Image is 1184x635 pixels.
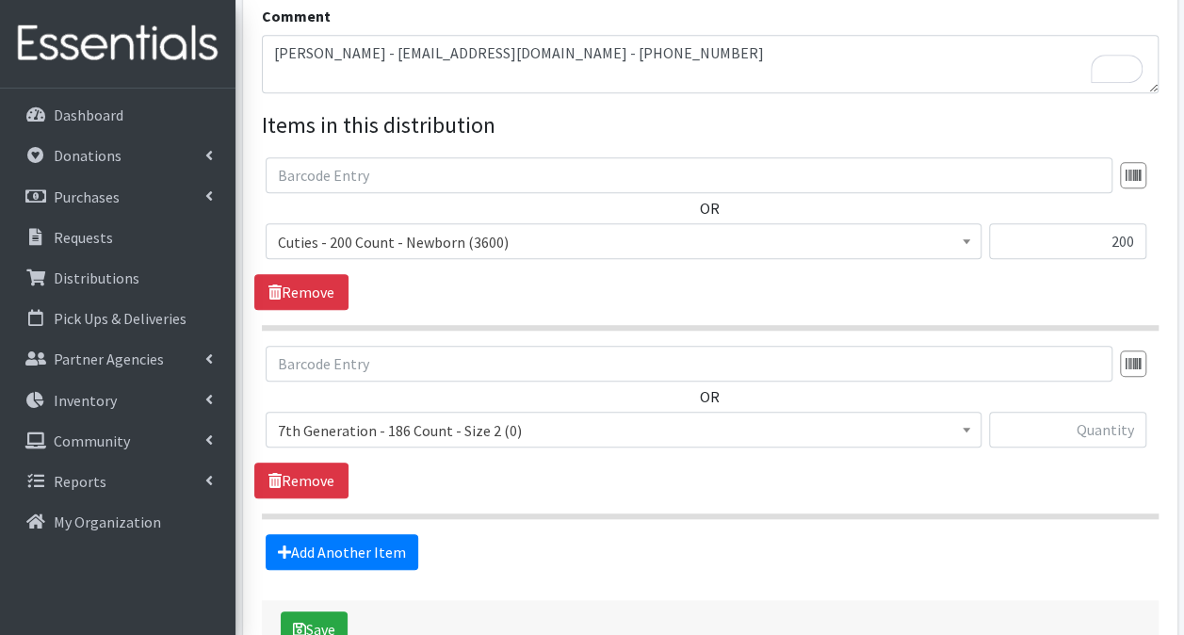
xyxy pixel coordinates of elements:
[54,472,106,491] p: Reports
[254,274,349,310] a: Remove
[54,106,123,124] p: Dashboard
[8,219,228,256] a: Requests
[8,340,228,378] a: Partner Agencies
[8,137,228,174] a: Donations
[254,463,349,498] a: Remove
[8,422,228,460] a: Community
[8,503,228,541] a: My Organization
[266,346,1112,382] input: Barcode Entry
[54,269,139,287] p: Distributions
[262,108,1159,142] legend: Items in this distribution
[8,259,228,297] a: Distributions
[54,187,120,206] p: Purchases
[989,223,1146,259] input: Quantity
[54,228,113,247] p: Requests
[278,229,969,255] span: Cuties - 200 Count - Newborn (3600)
[8,96,228,134] a: Dashboard
[262,5,331,27] label: Comment
[8,382,228,419] a: Inventory
[54,146,122,165] p: Donations
[266,157,1112,193] input: Barcode Entry
[266,412,981,448] span: 7th Generation - 186 Count - Size 2 (0)
[266,534,418,570] a: Add Another Item
[54,391,117,410] p: Inventory
[54,350,164,368] p: Partner Agencies
[278,417,969,444] span: 7th Generation - 186 Count - Size 2 (0)
[266,223,981,259] span: Cuties - 200 Count - Newborn (3600)
[989,412,1146,448] input: Quantity
[54,431,130,450] p: Community
[262,35,1159,93] textarea: To enrich screen reader interactions, please activate Accessibility in Grammarly extension settings
[8,463,228,500] a: Reports
[54,309,187,328] p: Pick Ups & Deliveries
[700,197,720,220] label: OR
[54,513,161,531] p: My Organization
[8,12,228,75] img: HumanEssentials
[700,385,720,408] label: OR
[8,178,228,216] a: Purchases
[8,300,228,337] a: Pick Ups & Deliveries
